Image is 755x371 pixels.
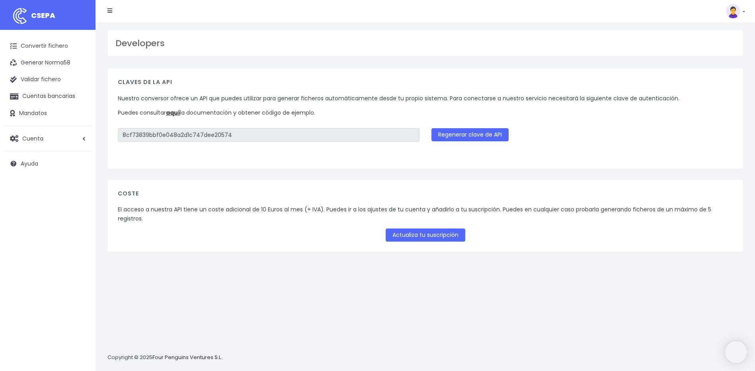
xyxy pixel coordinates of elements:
[118,205,733,223] p: El acceso a nuestra API tiene un coste adicional de 10 Euros al mes (+ IVA). Puedes ir a los ajus...
[118,190,733,201] h4: Coste
[4,55,92,71] a: Generar Norma58
[166,109,180,117] a: aquí
[118,108,733,117] p: Puedes consultar la documentación y obtener código de ejemplo.
[4,155,92,172] a: Ayuda
[31,10,55,20] span: CSEPA
[4,71,92,88] a: Validar fichero
[4,105,92,122] a: Mandatos
[726,4,740,18] img: profile
[152,353,222,361] a: Four Penguins Ventures S.L.
[4,88,92,105] a: Cuentas bancarias
[118,79,733,90] h4: Claves de la API
[115,38,735,49] h3: Developers
[4,38,92,55] a: Convertir fichero
[10,6,30,26] img: logo
[22,134,43,142] span: Cuenta
[4,130,92,147] a: Cuenta
[431,128,509,141] a: Regenerar clave de API
[21,160,38,168] span: Ayuda
[107,353,223,362] p: Copyright © 2025 .
[386,228,465,242] a: Actualiza tu suscripción
[118,94,733,103] p: Nuestro conversor ofrece un API que puedes utilizar para generar ficheros automáticamente desde t...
